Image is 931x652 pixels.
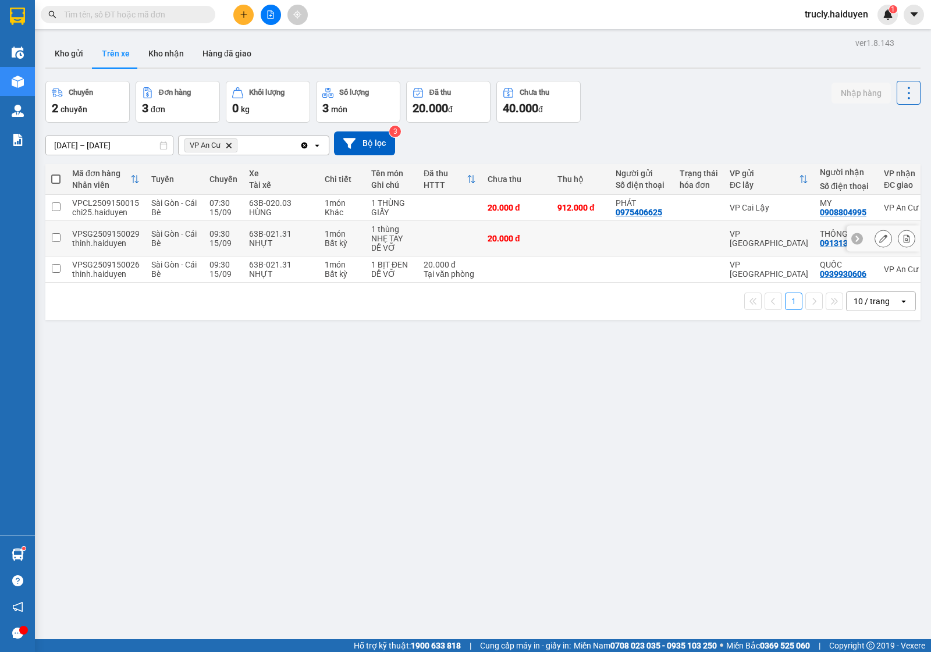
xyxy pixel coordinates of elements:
div: Bất kỳ [325,269,360,279]
div: 1 thùng [371,225,412,234]
span: Sài Gòn - Cái Bè [151,260,197,279]
div: 20.000 đ [424,260,476,269]
button: Đã thu20.000đ [406,81,491,123]
span: trucly.haiduyen [795,7,877,22]
span: 20.000 [413,101,448,115]
div: Chưa thu [488,174,546,184]
div: Số lượng [339,88,369,97]
div: Sửa đơn hàng [875,230,892,247]
span: Cung cấp máy in - giấy in: [480,639,571,652]
div: 1 món [325,229,360,238]
div: VP [GEOGRAPHIC_DATA] [730,260,808,279]
button: 1 [785,293,802,310]
div: Chưa thu [520,88,549,97]
div: 1 THÙNG GIẤY [371,198,412,217]
span: file-add [266,10,275,19]
div: VPCL2509150015 [72,198,140,208]
div: Ghi chú [371,180,412,190]
div: 0939930606 [820,269,866,279]
div: hóa đơn [680,180,718,190]
div: Tại văn phòng [424,269,476,279]
div: 09:30 [209,229,237,238]
div: Đơn hàng [159,88,191,97]
sup: 1 [889,5,897,13]
button: Kho nhận [139,40,193,67]
div: Số điện thoại [616,180,668,190]
div: 0908804995 [820,208,866,217]
div: NHỰT [249,269,313,279]
span: 3 [322,101,329,115]
span: search [48,10,56,19]
input: Select a date range. [46,136,173,155]
div: thinh.haiduyen [72,238,140,248]
span: message [12,628,23,639]
button: plus [233,5,254,25]
div: Mã đơn hàng [72,169,130,178]
div: 09:30 [209,260,237,269]
div: Tên món [371,169,412,178]
span: | [819,639,820,652]
div: HÙNG [249,208,313,217]
div: NHẸ TAY DỄ VỠ [371,234,412,252]
div: 10 / trang [854,295,890,307]
div: VP [GEOGRAPHIC_DATA] [730,229,808,248]
div: 63B-021.31 [249,229,313,238]
img: warehouse-icon [12,548,24,561]
div: Tài xế [249,180,313,190]
div: Xe [249,169,313,178]
div: THÔNG [820,229,872,238]
div: Bất kỳ [325,238,360,248]
th: Toggle SortBy [418,164,482,195]
strong: 0369 525 060 [760,641,810,650]
div: 07:30 [209,198,237,208]
svg: open [312,141,322,150]
div: 15/09 [209,269,237,279]
span: Sài Gòn - Cái Bè [151,198,197,217]
button: Khối lượng0kg [226,81,310,123]
span: plus [240,10,248,19]
div: 20.000 đ [488,234,546,243]
div: Chi tiết [325,174,360,184]
th: Toggle SortBy [724,164,814,195]
svg: Delete [225,142,232,149]
div: 63B-021.31 [249,260,313,269]
button: aim [287,5,308,25]
span: Sài Gòn - Cái Bè [151,229,197,248]
div: chi25.haiduyen [72,208,140,217]
button: Đơn hàng3đơn [136,81,220,123]
span: 0 [232,101,239,115]
span: aim [293,10,301,19]
button: file-add [261,5,281,25]
span: Miền Nam [574,639,717,652]
img: solution-icon [12,134,24,146]
div: 0975406625 [616,208,662,217]
div: Đã thu [424,169,467,178]
div: 1 món [325,198,360,208]
button: Bộ lọc [334,131,395,155]
div: Nhân viên [72,180,130,190]
div: Tuyến [151,174,198,184]
input: Selected VP An Cư. [240,140,241,151]
img: warehouse-icon [12,76,24,88]
div: VPSG2509150026 [72,260,140,269]
button: Chưa thu40.000đ [496,81,581,123]
span: kg [241,105,250,114]
div: Số điện thoại [820,181,872,191]
img: warehouse-icon [12,47,24,59]
div: 1 món [325,260,360,269]
div: MY [820,198,872,208]
div: HTTT [424,180,467,190]
span: notification [12,601,23,612]
span: Hỗ trợ kỹ thuật: [354,639,461,652]
div: VP gửi [730,169,799,178]
img: logo-vxr [10,8,25,25]
span: 2 [52,101,58,115]
div: Thu hộ [557,174,604,184]
div: Người nhận [820,168,872,177]
div: Chuyến [69,88,93,97]
span: đ [538,105,543,114]
div: 15/09 [209,238,237,248]
div: QUỐC [820,260,872,269]
div: PHÁT [616,198,668,208]
div: VP Cai Lậy [730,203,808,212]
